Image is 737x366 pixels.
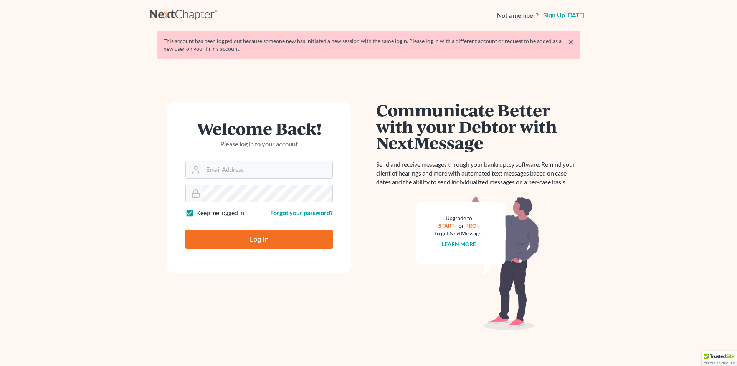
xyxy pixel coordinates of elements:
a: × [568,37,573,46]
label: Keep me logged in [196,209,244,217]
h1: Welcome Back! [185,120,333,137]
div: Upgrade to [435,214,483,222]
div: TrustedSite Certified [702,351,737,366]
a: START+ [438,222,458,229]
input: Email Address [203,161,332,178]
h1: Communicate Better with your Debtor with NextMessage [376,102,580,151]
a: Forgot your password? [270,209,333,216]
p: Send and receive messages through your bankruptcy software. Remind your client of hearings and mo... [376,160,580,187]
img: nextmessage_bg-59042aed3d76b12b5cd301f8e5b87938c9018125f34e5fa2b7a6b67550977c72.svg [416,196,539,330]
span: or [459,222,464,229]
a: Sign up [DATE]! [542,12,587,18]
div: to get NextMessage. [435,230,483,237]
div: This account has been logged out because someone new has initiated a new session with the same lo... [164,37,573,53]
input: Log In [185,230,333,249]
a: PRO+ [465,222,479,229]
a: Learn more [442,241,476,247]
p: Please log in to your account [185,140,333,149]
strong: Not a member? [497,11,539,20]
